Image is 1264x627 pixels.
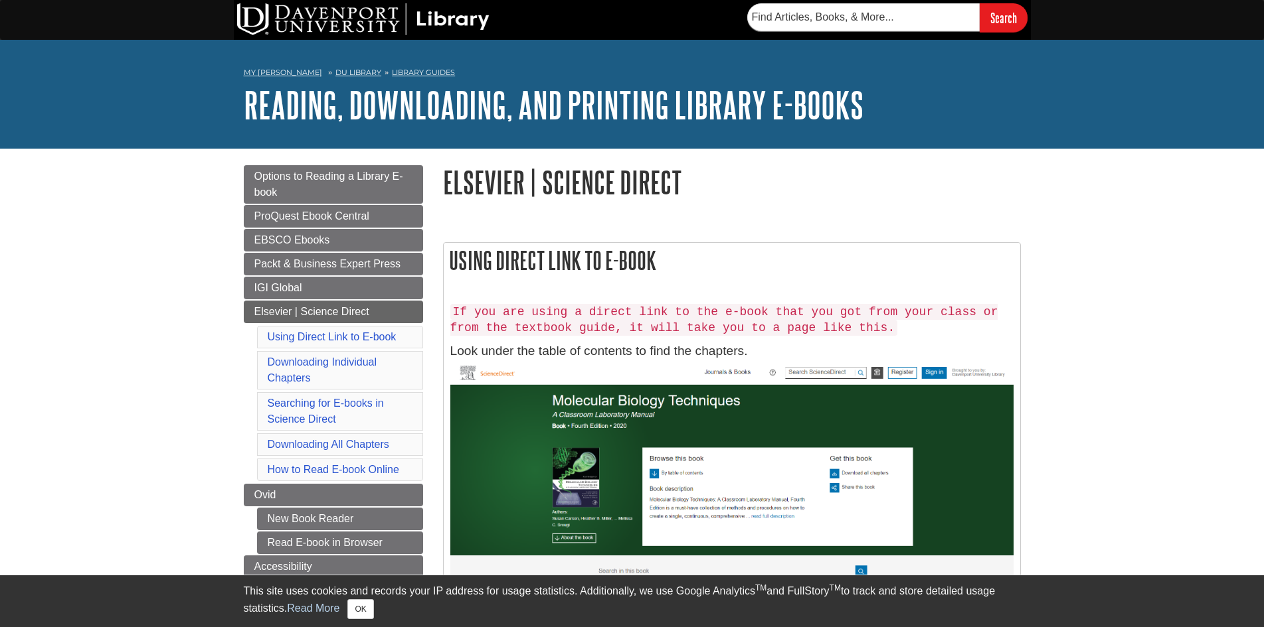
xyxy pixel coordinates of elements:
span: EBSCO Ebooks [254,234,330,245]
a: Ovid [244,484,423,506]
a: DU Library [335,68,381,77]
a: Using Direct Link to E-book [268,331,397,342]
span: Accessibility [254,561,312,572]
a: Accessibility [244,555,423,578]
h1: Elsevier | Science Direct [443,165,1021,199]
div: This site uses cookies and records your IP address for usage statistics. Additionally, we use Goo... [244,583,1021,619]
div: Guide Page Menu [244,165,423,618]
span: Packt & Business Expert Press [254,258,401,269]
h2: Using Direct Link to E-book [444,243,1020,278]
a: Packt & Business Expert Press [244,253,423,275]
img: DU Library [237,3,490,35]
form: Searches DU Library's articles, books, and more [747,3,1028,32]
a: Downloading All Chapters [268,439,389,450]
sup: TM [755,583,767,592]
a: Reading, Downloading, and Printing Library E-books [244,84,863,125]
a: Elsevier | Science Direct [244,301,423,323]
a: IGI Global [244,277,423,299]
a: My [PERSON_NAME] [244,67,322,78]
a: Searching for E-books in Science Direct [268,397,384,425]
sup: TM [830,583,841,592]
input: Find Articles, Books, & More... [747,3,980,31]
nav: breadcrumb [244,64,1021,85]
a: Library Guides [392,68,455,77]
a: Read E-book in Browser [257,531,423,554]
span: Elsevier | Science Direct [254,306,369,317]
span: Options to Reading a Library E-book [254,171,403,198]
a: Downloading Individual Chapters [268,356,377,383]
span: IGI Global [254,282,302,293]
a: Options to Reading a Library E-book [244,165,423,204]
a: Read More [287,602,339,614]
button: Close [347,599,373,619]
span: ProQuest Ebook Central [254,210,369,222]
input: Search [980,3,1028,32]
a: ProQuest Ebook Central [244,205,423,228]
span: Ovid [254,489,276,500]
a: How to Read E-book Online [268,464,399,475]
a: EBSCO Ebooks [244,229,423,251]
a: New Book Reader [257,508,423,530]
code: If you are using a direct link to the e-book that you got from your class or from the textbook gu... [450,304,998,336]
